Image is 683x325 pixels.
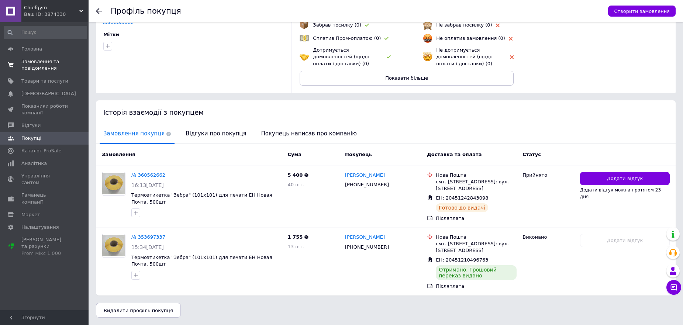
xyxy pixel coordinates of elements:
[102,152,135,157] span: Замовлення
[436,234,517,241] div: Нова Пошта
[21,148,61,154] span: Каталог ProSale
[288,244,304,249] span: 13 шт.
[102,173,125,194] img: Фото товару
[131,192,272,205] a: Термоэтикетка "Зебра" (101х101) для печати ЕН Новая Почта, 500шт
[21,90,76,97] span: [DEMOGRAPHIC_DATA]
[24,4,79,11] span: Chiefgym
[102,234,125,257] a: Фото товару
[344,180,390,190] div: [PHONE_NUMBER]
[436,215,517,222] div: Післяплата
[345,234,385,241] a: [PERSON_NAME]
[522,152,541,157] span: Статус
[387,55,391,59] img: rating-tag-type
[104,308,173,313] span: Видалити профіль покупця
[300,20,308,29] img: emoji
[436,195,488,201] span: ЕН: 20451242843098
[614,8,670,14] span: Створити замовлення
[427,152,482,157] span: Доставка та оплата
[21,211,40,218] span: Маркет
[423,34,432,43] img: emoji
[131,172,165,178] a: № 360562662
[103,108,204,116] span: Історія взаємодії з покупцем
[102,172,125,196] a: Фото товару
[313,47,369,66] span: Дотримується домовленостей (щодо оплати і доставки) (0)
[580,172,670,186] button: Додати відгук
[496,24,500,27] img: rating-tag-type
[436,35,505,41] span: Не оплатив замовлення (0)
[384,37,389,40] img: rating-tag-type
[21,173,68,186] span: Управління сайтом
[436,257,488,263] span: ЕН: 20451210496763
[300,34,309,43] img: emoji
[436,47,493,66] span: Не дотримується домовленостей (щодо оплати і доставки) (0)
[345,152,372,157] span: Покупець
[300,52,309,62] img: emoji
[522,172,574,179] div: Прийнято
[131,182,164,188] span: 16:13[DATE]
[345,172,385,179] a: [PERSON_NAME]
[300,71,514,86] button: Показати більше
[365,24,369,27] img: rating-tag-type
[21,236,68,257] span: [PERSON_NAME] та рахунки
[21,224,59,231] span: Налаштування
[21,250,68,257] div: Prom мікс 1 000
[509,37,513,41] img: rating-tag-type
[21,160,47,167] span: Аналітика
[607,175,643,182] span: Додати відгук
[21,58,68,72] span: Замовлення та повідомлення
[288,172,308,178] span: 5 400 ₴
[436,172,517,179] div: Нова Пошта
[21,122,41,129] span: Відгуки
[580,187,661,199] span: Додати відгук можна протягом 23 дня
[182,124,250,143] span: Відгуки про покупця
[436,203,488,212] div: Готово до видачі
[24,11,89,18] div: Ваш ID: 3874330
[103,18,132,24] a: Редагувати
[4,26,87,39] input: Пошук
[131,244,164,250] span: 15:34[DATE]
[436,179,517,192] div: смт. [STREET_ADDRESS]: вул. [STREET_ADDRESS]
[423,52,432,62] img: emoji
[313,22,361,28] span: Забрав посилку (0)
[21,135,41,142] span: Покупці
[436,22,492,28] span: Не забрав посилку (0)
[103,32,119,37] span: Мітки
[344,242,390,252] div: [PHONE_NUMBER]
[96,8,102,14] div: Повернутися назад
[385,75,428,81] span: Показати більше
[436,265,517,280] div: Отримано. Грошовий переказ видано
[21,78,68,84] span: Товари та послуги
[131,234,165,240] a: № 353697337
[96,303,181,318] button: Видалити профіль покупця
[608,6,676,17] button: Створити замовлення
[131,255,272,267] a: Термоэтикетка "Зебра" (101х101) для печати ЕН Новая Почта, 500шт
[666,280,681,295] button: Чат з покупцем
[111,7,181,15] h1: Профіль покупця
[21,192,68,205] span: Гаманець компанії
[522,234,574,241] div: Виконано
[313,35,381,41] span: Сплатив Пром-оплатою (0)
[436,283,517,290] div: Післяплата
[423,20,432,30] img: emoji
[21,103,68,116] span: Показники роботи компанії
[288,234,308,240] span: 1 755 ₴
[102,235,125,256] img: Фото товару
[436,241,517,254] div: смт. [STREET_ADDRESS]: вул. [STREET_ADDRESS]
[258,124,361,143] span: Покупець написав про компанію
[21,46,42,52] span: Головна
[510,55,514,59] img: rating-tag-type
[288,152,301,157] span: Cума
[100,124,175,143] span: Замовлення покупця
[288,182,304,187] span: 40 шт.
